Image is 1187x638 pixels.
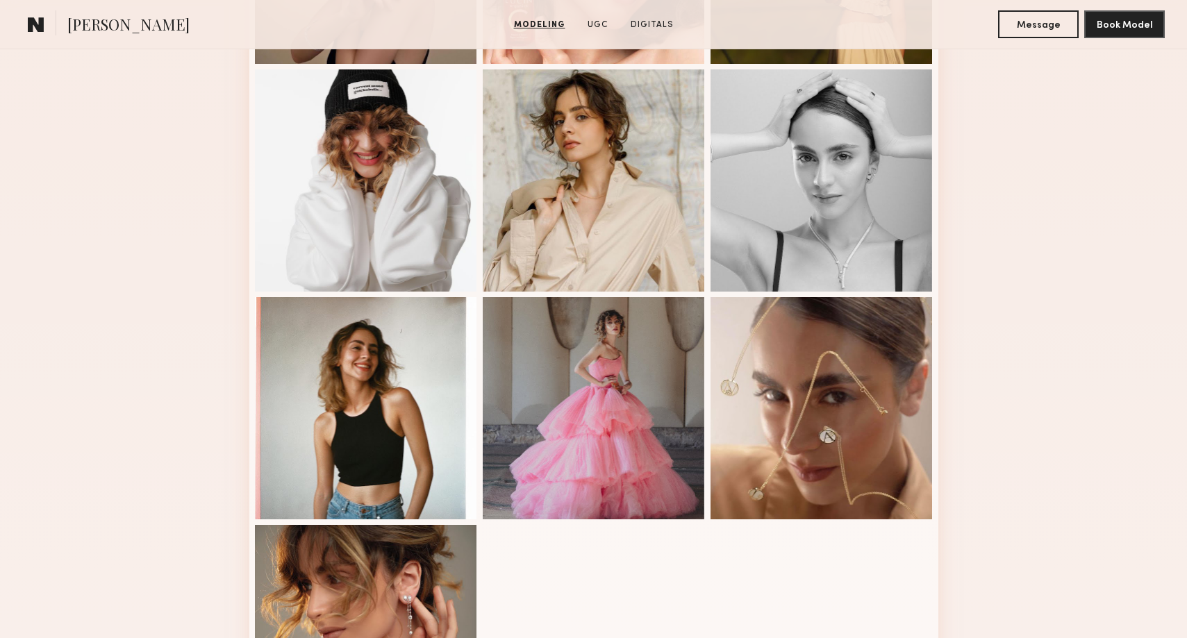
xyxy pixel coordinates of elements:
[508,19,571,31] a: Modeling
[998,10,1079,38] button: Message
[582,19,614,31] a: UGC
[625,19,679,31] a: Digitals
[67,14,190,38] span: [PERSON_NAME]
[1084,10,1165,38] button: Book Model
[1084,18,1165,30] a: Book Model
